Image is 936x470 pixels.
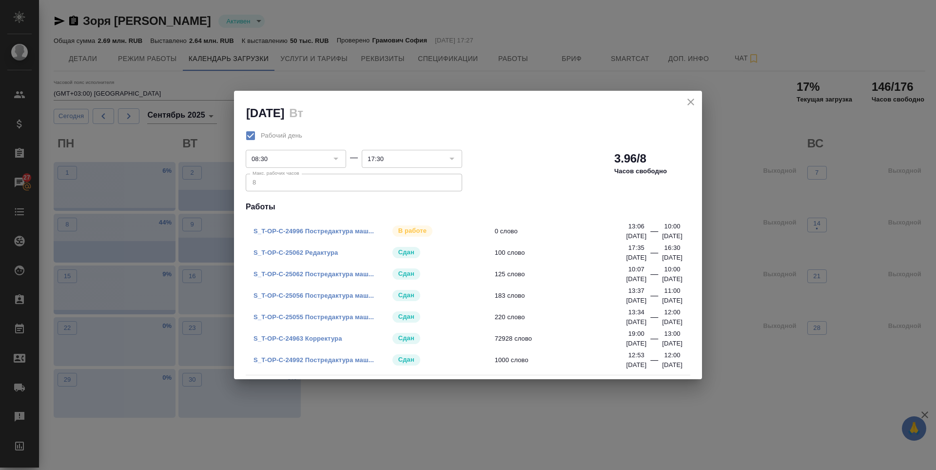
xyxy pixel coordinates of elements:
p: 12:00 [664,350,681,360]
a: S_T-OP-C-25062 Постредактура маш... [253,270,374,278]
p: Сдан [398,333,414,343]
a: S_T-OP-C-24963 Корректура [253,335,342,342]
a: S_T-OP-C-24996 Постредактура маш... [253,227,374,235]
span: 125 слово [495,269,633,279]
div: — [350,152,358,163]
p: 10:00 [664,265,681,274]
p: Сдан [398,312,414,322]
h2: [DATE] [246,106,284,120]
div: — [650,354,658,370]
div: — [650,225,658,241]
span: 183 слово [495,291,633,301]
div: — [650,333,658,348]
h2: 3.96/8 [614,151,646,166]
p: 13:06 [628,222,644,231]
p: 10:07 [628,265,644,274]
p: [DATE] [662,231,682,241]
p: 13:34 [628,307,644,317]
h2: Вт [289,106,303,120]
p: [DATE] [662,317,682,327]
span: 1000 слово [495,355,633,365]
p: [DATE] [662,296,682,306]
span: 220 слово [495,312,633,322]
p: [DATE] [626,339,646,348]
p: 16:30 [664,243,681,253]
p: 11:00 [664,286,681,296]
span: Рабочий день [261,131,302,141]
p: Сдан [398,269,414,279]
span: 0 слово [495,226,633,236]
p: 13:00 [664,329,681,339]
a: S_T-OP-C-25055 Постредактура маш... [253,313,374,321]
p: [DATE] [626,360,646,370]
p: [DATE] [626,253,646,263]
div: — [650,268,658,284]
p: [DATE] [662,339,682,348]
p: [DATE] [626,317,646,327]
p: Сдан [398,290,414,300]
a: S_T-OP-C-24992 Постредактура маш... [253,356,374,364]
p: [DATE] [662,274,682,284]
p: Сдан [398,355,414,365]
p: 19:00 [628,329,644,339]
div: — [650,290,658,306]
p: [DATE] [662,253,682,263]
p: [DATE] [626,231,646,241]
h4: Работы [246,201,690,213]
span: 100 слово [495,248,633,258]
p: [DATE] [626,296,646,306]
p: Сдан [398,247,414,257]
p: 10:00 [664,222,681,231]
p: В работе [398,226,427,236]
p: [DATE] [626,274,646,284]
p: 12:53 [628,350,644,360]
p: Часов свободно [614,166,667,176]
p: 17:35 [628,243,644,253]
div: — [650,311,658,327]
p: 13:37 [628,286,644,296]
span: 72928 слово [495,334,633,344]
p: 12:00 [664,307,681,317]
div: — [650,247,658,263]
a: S_T-OP-C-25062 Редактура [253,249,338,256]
p: [DATE] [662,360,682,370]
button: close [683,95,698,109]
a: S_T-OP-C-25056 Постредактура маш... [253,292,374,299]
